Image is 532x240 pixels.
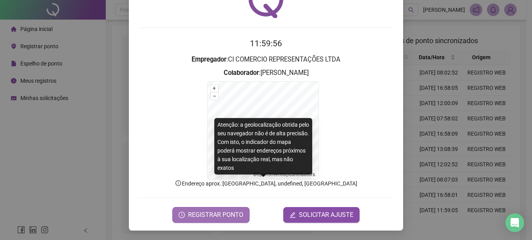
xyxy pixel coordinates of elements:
time: 11:59:56 [250,39,282,48]
h3: : CI COMERCIO REPRESENTAÇÕES LTDA [138,55,394,65]
h3: : [PERSON_NAME] [138,68,394,78]
span: SOLICITAR AJUSTE [299,210,353,220]
button: editSOLICITAR AJUSTE [283,207,360,223]
button: REGISTRAR PONTO [172,207,250,223]
li: © contributors. [253,172,316,177]
div: Atenção: a geolocalização obtida pelo seu navegador não é de alta precisão. Com isto, o indicador... [214,118,312,175]
strong: Empregador [192,56,226,63]
button: – [211,93,218,100]
strong: Colaborador [224,69,259,76]
span: clock-circle [179,212,185,218]
span: edit [290,212,296,218]
a: OpenStreetMap [257,172,289,177]
span: REGISTRAR PONTO [188,210,243,220]
span: info-circle [175,180,182,187]
button: + [211,85,218,92]
div: Open Intercom Messenger [505,213,524,232]
p: Endereço aprox. : [GEOGRAPHIC_DATA], undefined, [GEOGRAPHIC_DATA] [138,179,394,188]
